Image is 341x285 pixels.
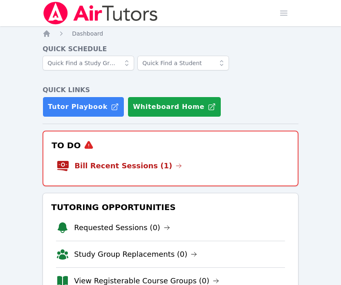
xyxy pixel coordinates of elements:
[43,44,298,54] h4: Quick Schedule
[43,29,298,38] nav: Breadcrumb
[72,30,103,37] span: Dashboard
[128,97,221,117] button: Whiteboard Home
[43,2,158,25] img: Air Tutors
[43,97,124,117] a: Tutor Playbook
[74,222,170,233] a: Requested Sessions (0)
[43,85,298,95] h4: Quick Links
[74,160,182,172] a: Bill Recent Sessions (1)
[50,138,291,153] h3: To Do
[49,200,292,215] h3: Tutoring Opportunities
[137,56,229,70] input: Quick Find a Student
[43,56,134,70] input: Quick Find a Study Group
[74,249,197,260] a: Study Group Replacements (0)
[72,29,103,38] a: Dashboard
